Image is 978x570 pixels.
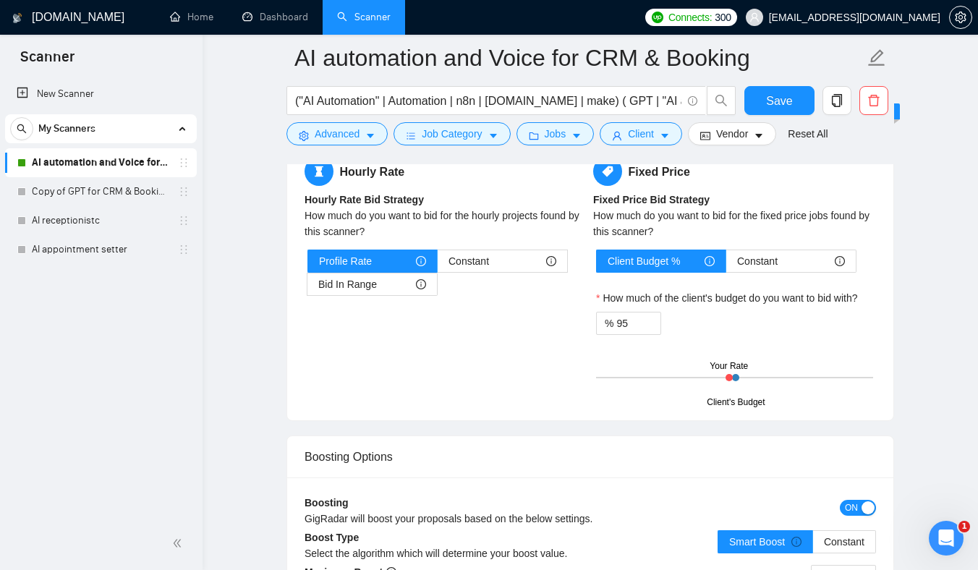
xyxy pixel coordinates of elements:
[529,130,539,141] span: folder
[707,94,735,107] span: search
[248,442,271,465] button: Send a message…
[12,133,278,247] div: Dima says…
[46,448,57,459] button: Gif picker
[867,48,886,67] span: edit
[593,157,876,186] h5: Fixed Price
[190,70,278,102] div: great thanks
[305,545,590,561] div: Select the algorithm which will determine your boost value.
[305,497,349,509] b: Boosting
[5,80,197,109] li: New Scanner
[12,7,22,30] img: logo
[593,208,876,239] div: How much do you want to bid for the fixed price jobs found by this scanner?
[5,114,197,264] li: My Scanners
[12,114,278,133] div: [DATE]
[12,133,237,221] div: You're welcome :) Do you have any other questions about the response you received, or do you need...
[32,206,169,235] a: AI receptionistc
[32,148,169,177] a: AI automation and Voice for CRM & Booking
[12,417,277,442] textarea: Message…
[516,122,595,145] button: folderJobscaret-down
[824,536,864,548] span: Constant
[178,244,190,255] span: holder
[337,11,391,23] a: searchScanner
[416,279,426,289] span: info-circle
[707,396,765,409] div: Client's Budget
[705,256,715,266] span: info-circle
[10,117,33,140] button: search
[422,126,482,142] span: Job Category
[41,8,64,31] img: Profile image for Dima
[406,130,416,141] span: bars
[226,6,254,33] button: Home
[612,130,622,141] span: user
[70,18,135,33] p: Active 2h ago
[929,521,964,556] iframe: To enrich screen reader interactions, please activate Accessibility in Grammarly extension settings
[546,256,556,266] span: info-circle
[628,126,654,142] span: Client
[305,194,424,205] b: Hourly Rate Bid Strategy
[416,256,426,266] span: info-circle
[305,157,333,186] span: hourglass
[688,96,697,106] span: info-circle
[254,6,280,32] div: Close
[488,130,498,141] span: caret-down
[593,157,622,186] span: tag
[12,247,278,267] div: [DATE]
[23,224,87,233] div: Dima • [DATE]
[178,186,190,197] span: holder
[305,436,876,477] div: Boosting Options
[737,250,778,272] span: Constant
[12,267,278,486] div: jmichelvan@gmail.com says…
[315,126,360,142] span: Advanced
[716,126,748,142] span: Vendor
[688,122,776,145] button: idcardVendorcaret-down
[286,122,388,145] button: settingAdvancedcaret-down
[749,12,760,22] span: user
[52,267,278,485] div: "Automation" is mentioned 20 times on my profile. Im not sure why this believes it is not optimiz...
[545,126,566,142] span: Jobs
[859,86,888,115] button: delete
[600,122,682,145] button: userClientcaret-down
[22,448,34,459] button: Emoji picker
[950,12,971,23] span: setting
[835,256,845,266] span: info-circle
[707,86,736,115] button: search
[172,536,187,550] span: double-left
[593,194,710,205] b: Fixed Price Bid Strategy
[700,130,710,141] span: idcard
[616,312,660,334] input: How much of the client's budget do you want to bid with?
[766,92,792,110] span: Save
[294,40,864,76] input: Scanner name...
[202,79,266,93] div: great thanks
[823,94,851,107] span: copy
[949,6,972,29] button: setting
[710,360,748,373] div: Your Rate
[242,11,308,23] a: dashboardDashboard
[9,6,37,33] button: go back
[788,126,828,142] a: Reset All
[652,12,663,23] img: upwork-logo.png
[949,12,972,23] a: setting
[305,532,359,543] b: Boost Type
[23,142,226,213] div: You're welcome :) ﻿Do you have any other questions about the response you received, or do you nee...
[305,511,733,527] div: GigRadar will boost your proposals based on the below settings.
[11,124,33,134] span: search
[571,130,582,141] span: caret-down
[38,114,95,143] span: My Scanners
[608,250,680,272] span: Client Budget %
[744,86,815,115] button: Save
[845,500,858,516] span: ON
[318,273,377,295] span: Bid In Range
[305,208,587,239] div: How much do you want to bid for the hourly projects found by this scanner?
[791,537,801,547] span: info-circle
[822,86,851,115] button: copy
[660,130,670,141] span: caret-down
[70,7,99,18] h1: Dima
[668,9,712,25] span: Connects:
[295,92,681,110] input: Search Freelance Jobs...
[860,94,888,107] span: delete
[958,521,970,532] span: 1
[365,130,375,141] span: caret-down
[17,80,185,109] a: New Scanner
[170,11,213,23] a: homeHome
[92,448,103,459] button: Start recording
